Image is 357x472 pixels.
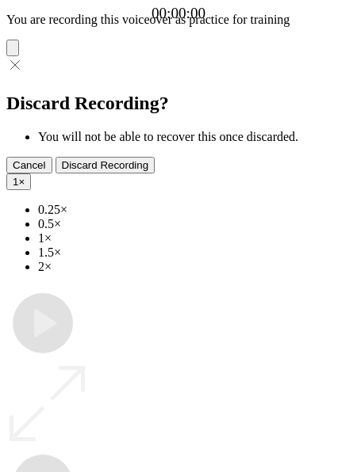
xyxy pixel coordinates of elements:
a: 00:00:00 [152,5,205,22]
li: 1.5× [38,246,351,260]
li: 0.25× [38,203,351,217]
li: 0.5× [38,217,351,231]
span: 1 [13,176,18,188]
h2: Discard Recording? [6,93,351,114]
li: You will not be able to recover this once discarded. [38,130,351,144]
button: Discard Recording [56,157,155,173]
li: 1× [38,231,351,246]
button: 1× [6,173,31,190]
button: Cancel [6,157,52,173]
li: 2× [38,260,351,274]
p: You are recording this voiceover as practice for training [6,13,351,27]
